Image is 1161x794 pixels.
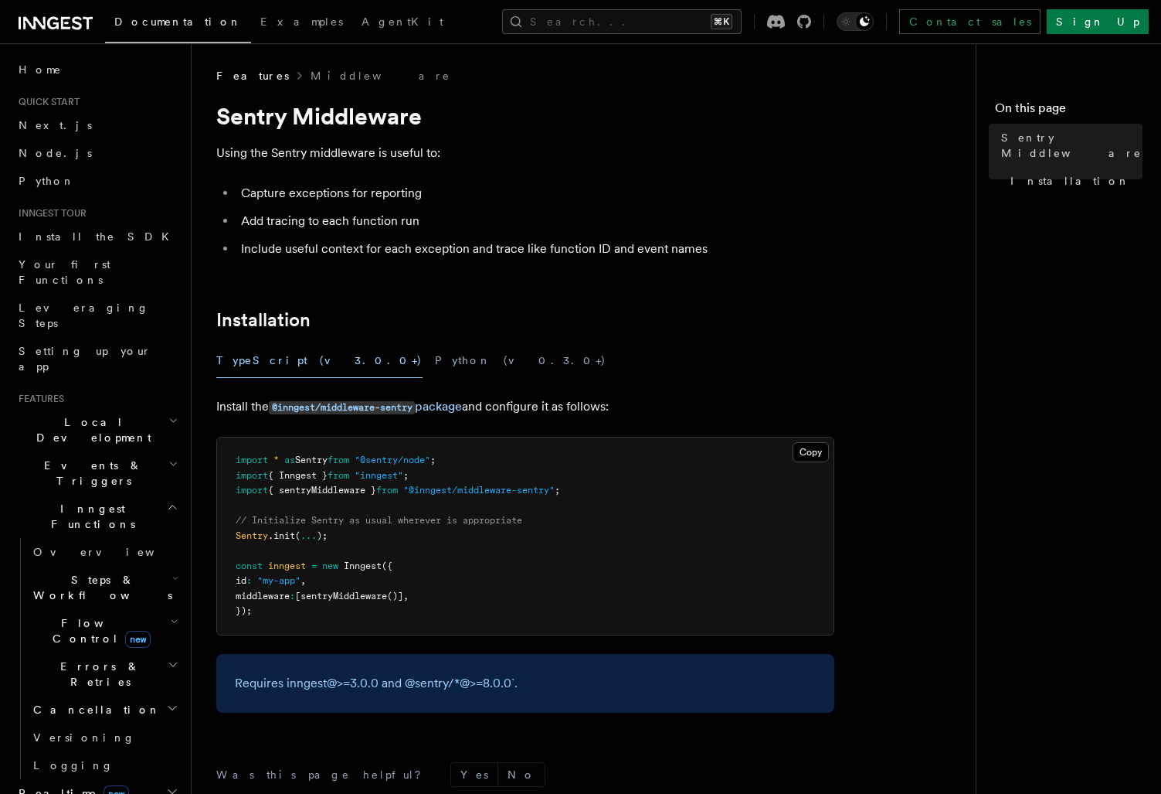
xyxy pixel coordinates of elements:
[260,15,343,28] span: Examples
[382,561,392,571] span: ({
[328,470,349,481] span: from
[355,470,403,481] span: "inngest"
[317,530,328,541] span: );
[1004,167,1142,195] a: Installation
[12,207,87,220] span: Inngest tour
[12,408,182,452] button: Local Development
[387,591,403,601] span: ()]
[12,414,168,445] span: Local Development
[105,5,251,43] a: Documentation
[236,575,246,586] span: id
[1047,9,1149,34] a: Sign Up
[216,396,834,418] p: Install the and configure it as follows:
[295,530,300,541] span: (
[300,591,387,601] span: sentryMiddleware
[19,230,178,243] span: Install the SDK
[257,575,300,586] span: "my-app"
[27,538,182,566] a: Overview
[502,9,742,34] button: Search...⌘K
[19,302,149,329] span: Leveraging Steps
[236,605,252,616] span: });
[27,696,182,724] button: Cancellation
[12,167,182,195] a: Python
[12,294,182,337] a: Leveraging Steps
[284,455,295,465] span: as
[125,631,151,648] span: new
[33,759,114,772] span: Logging
[268,530,295,541] span: .init
[12,501,167,532] span: Inngest Functions
[300,575,306,586] span: ,
[376,485,398,496] span: from
[352,5,453,42] a: AgentKit
[246,575,252,586] span: :
[33,731,135,744] span: Versioning
[27,566,182,609] button: Steps & Workflows
[27,615,170,646] span: Flow Control
[403,485,555,496] span: "@inngest/middleware-sentry"
[236,182,834,204] li: Capture exceptions for reporting
[1010,173,1130,189] span: Installation
[12,223,182,250] a: Install the SDK
[403,591,409,601] span: ,
[236,210,834,232] li: Add tracing to each function run
[216,102,834,130] h1: Sentry Middleware
[236,515,522,526] span: // Initialize Sentry as usual wherever is appropriate
[311,561,317,571] span: =
[12,337,182,380] a: Setting up your app
[311,68,451,83] a: Middleware
[344,561,382,571] span: Inngest
[33,546,192,558] span: Overview
[12,250,182,294] a: Your first Functions
[793,442,829,462] button: Copy
[498,763,545,786] button: No
[362,15,443,28] span: AgentKit
[295,591,300,601] span: [
[27,609,182,653] button: Flow Controlnew
[12,495,182,538] button: Inngest Functions
[711,14,732,29] kbd: ⌘K
[995,124,1142,167] a: Sentry Middleware
[216,767,432,782] p: Was this page helpful?
[216,68,289,83] span: Features
[268,561,306,571] span: inngest
[19,62,62,77] span: Home
[269,401,415,414] code: @inngest/middleware-sentry
[19,175,75,187] span: Python
[328,455,349,465] span: from
[899,9,1040,34] a: Contact sales
[236,561,263,571] span: const
[268,470,328,481] span: { Inngest }
[27,724,182,751] a: Versioning
[403,470,409,481] span: ;
[216,142,834,164] p: Using the Sentry middleware is useful to:
[12,538,182,779] div: Inngest Functions
[12,56,182,83] a: Home
[27,572,172,603] span: Steps & Workflows
[236,530,268,541] span: Sentry
[236,591,290,601] span: middleware
[300,530,317,541] span: ...
[27,653,182,696] button: Errors & Retries
[12,139,182,167] a: Node.js
[216,309,311,331] a: Installation
[12,96,80,108] span: Quick start
[995,99,1142,124] h4: On this page
[27,659,168,690] span: Errors & Retries
[27,702,161,717] span: Cancellation
[12,458,168,489] span: Events & Triggers
[114,15,242,28] span: Documentation
[1001,130,1142,161] span: Sentry Middleware
[236,470,268,481] span: import
[236,455,268,465] span: import
[19,258,110,286] span: Your first Functions
[19,119,92,131] span: Next.js
[19,345,151,373] span: Setting up your app
[235,673,816,694] p: Requires inngest@>=3.0.0 and @sentry/*@>=8.0.0`.
[837,12,874,31] button: Toggle dark mode
[430,455,436,465] span: ;
[268,485,376,496] span: { sentryMiddleware }
[269,399,462,414] a: @inngest/middleware-sentrypackage
[295,455,328,465] span: Sentry
[290,591,295,601] span: :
